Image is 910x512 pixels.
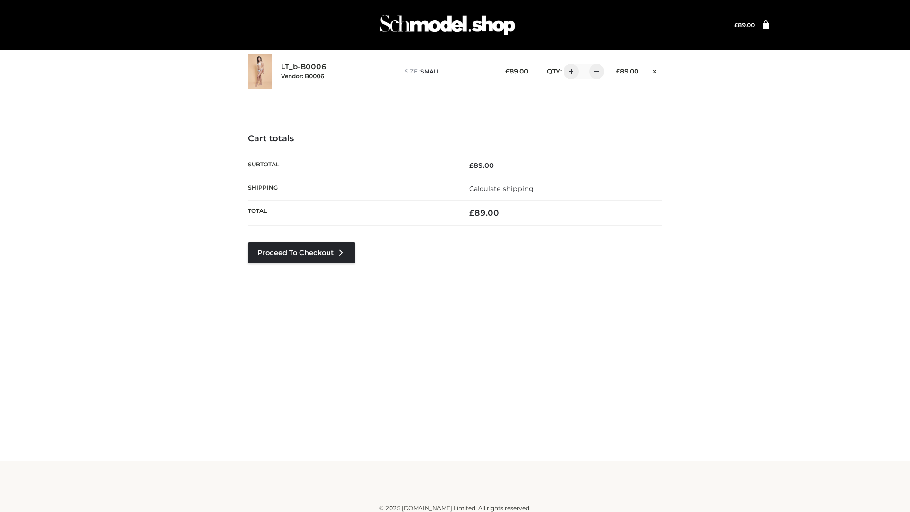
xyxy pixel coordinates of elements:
span: £ [616,67,620,75]
a: Proceed to Checkout [248,242,355,263]
a: £89.00 [734,21,755,28]
a: LT_b-B0006 [281,63,327,72]
img: Schmodel Admin 964 [376,6,519,44]
bdi: 89.00 [734,21,755,28]
a: Calculate shipping [469,184,534,193]
img: LT_b-B0006 - SMALL [248,54,272,89]
bdi: 89.00 [505,67,528,75]
p: size : [405,67,491,76]
span: £ [469,161,473,170]
span: £ [505,67,510,75]
div: QTY: [537,64,601,79]
h4: Cart totals [248,134,662,144]
span: £ [734,21,738,28]
bdi: 89.00 [469,208,499,218]
span: £ [469,208,474,218]
th: Total [248,201,455,226]
span: SMALL [420,68,440,75]
bdi: 89.00 [469,161,494,170]
th: Subtotal [248,154,455,177]
a: Remove this item [648,64,662,76]
bdi: 89.00 [616,67,638,75]
th: Shipping [248,177,455,200]
small: Vendor: B0006 [281,73,324,80]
